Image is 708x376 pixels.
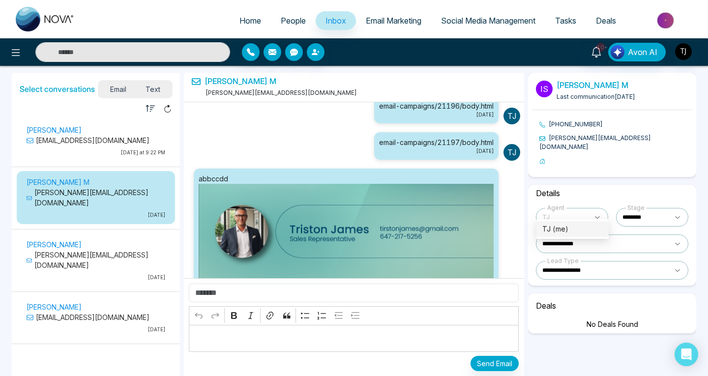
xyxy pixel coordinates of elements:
[379,111,494,118] small: [DATE]
[204,89,357,96] span: [PERSON_NAME][EMAIL_ADDRESS][DOMAIN_NAME]
[441,16,535,26] span: Social Media Management
[189,306,519,325] div: Editor toolbar
[271,11,316,30] a: People
[536,221,609,237] div: TJ (me)
[503,144,520,161] p: TJ
[536,81,553,97] p: Is
[503,108,520,124] p: TJ
[27,187,165,208] p: [PERSON_NAME][EMAIL_ADDRESS][DOMAIN_NAME]
[545,11,586,30] a: Tasks
[379,147,494,155] small: [DATE]
[471,356,519,371] button: Send Email
[100,83,136,96] span: Email
[325,16,346,26] span: Inbox
[27,312,165,322] p: [EMAIL_ADDRESS][DOMAIN_NAME]
[27,326,165,333] p: [DATE]
[27,274,165,281] p: [DATE]
[675,43,692,60] img: User Avatar
[356,11,431,30] a: Email Marketing
[16,7,75,31] img: Nova CRM Logo
[585,43,608,60] a: 10+
[625,203,647,212] div: Stage
[27,135,165,145] p: [EMAIL_ADDRESS][DOMAIN_NAME]
[557,93,635,100] span: Last communication [DATE]
[366,16,421,26] span: Email Marketing
[281,16,306,26] span: People
[596,16,616,26] span: Deals
[557,80,628,90] a: [PERSON_NAME] M
[27,302,165,312] p: [PERSON_NAME]
[542,211,588,223] span: TJ
[539,120,692,129] li: [PHONE_NUMBER]
[555,16,576,26] span: Tasks
[136,83,171,96] span: Text
[27,177,165,187] p: [PERSON_NAME] M
[532,319,692,329] div: No Deals Found
[431,11,545,30] a: Social Media Management
[631,9,702,31] img: Market-place.gif
[545,257,581,265] div: Lead Type
[532,297,692,315] h6: Deals
[27,239,165,250] p: [PERSON_NAME]
[542,224,603,234] div: TJ (me)
[586,11,626,30] a: Deals
[675,343,698,366] div: Open Intercom Messenger
[608,43,666,61] button: Avon AI
[239,16,261,26] span: Home
[205,77,276,86] a: [PERSON_NAME] M
[596,43,605,52] span: 10+
[27,125,165,135] p: [PERSON_NAME]
[27,149,165,156] p: [DATE] at 9:22 PM
[27,211,165,219] p: [DATE]
[545,203,566,212] div: Agent
[539,134,692,151] li: [PERSON_NAME][EMAIL_ADDRESS][DOMAIN_NAME]
[611,45,624,59] img: Lead Flow
[230,11,271,30] a: Home
[316,11,356,30] a: Inbox
[27,250,165,270] p: [PERSON_NAME][EMAIL_ADDRESS][DOMAIN_NAME]
[628,46,657,58] span: Avon AI
[20,85,95,94] h5: Select conversations
[189,325,519,352] div: Editor editing area: main
[532,185,692,202] h6: Details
